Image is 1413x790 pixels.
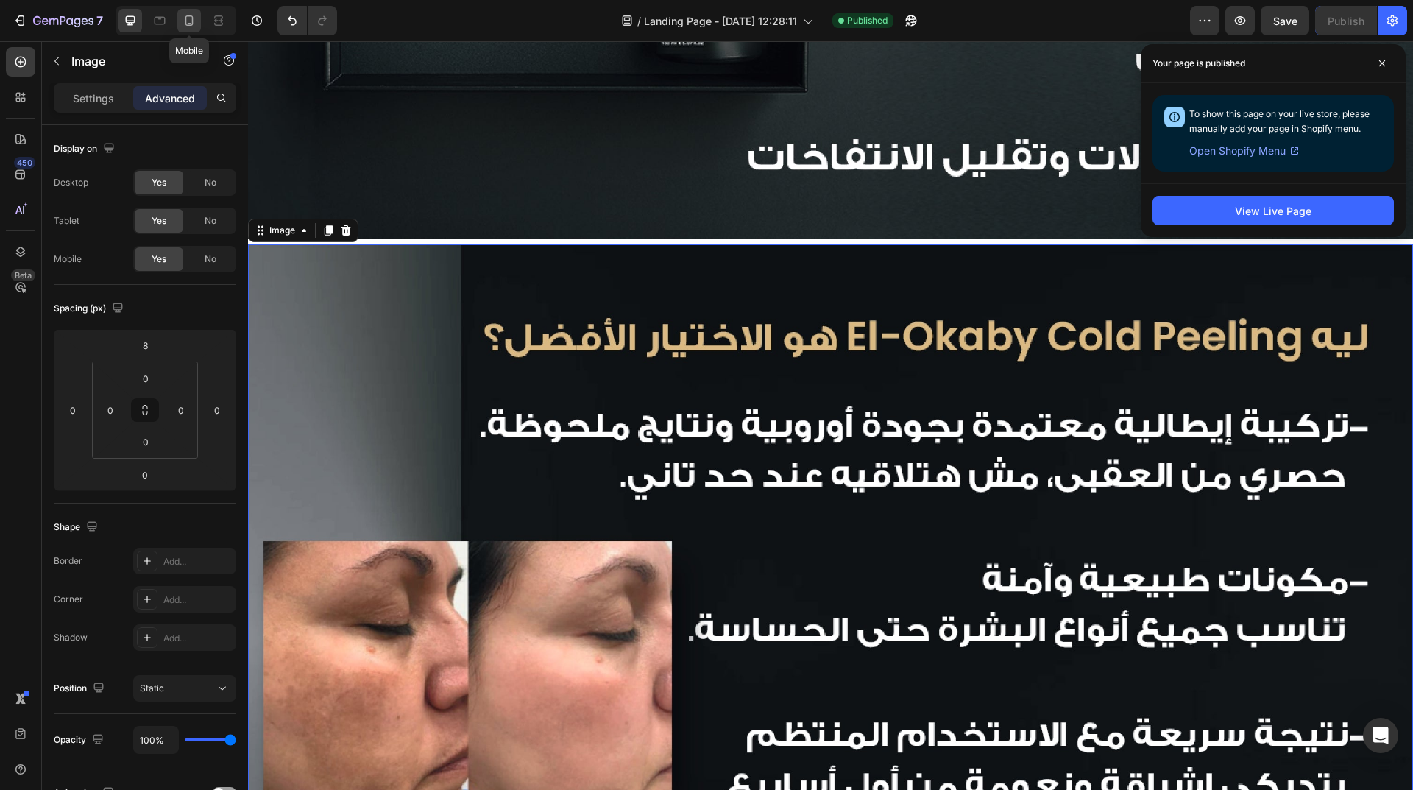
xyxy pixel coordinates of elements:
input: 0 [130,464,160,486]
div: Desktop [54,176,88,189]
button: Publish [1315,6,1377,35]
span: No [205,214,216,228]
div: 450 [14,157,35,169]
button: Static [133,675,236,702]
p: Advanced [145,91,195,106]
p: Your page is published [1152,56,1245,71]
div: Undo/Redo [277,6,337,35]
div: Beta [11,269,35,281]
span: Save [1273,15,1297,27]
div: Open Intercom Messenger [1363,718,1398,753]
div: Position [54,679,107,699]
input: 0px [131,367,160,389]
span: Static [140,683,164,694]
input: 0 [206,399,228,421]
span: Published [847,14,888,27]
p: Image [71,52,196,70]
input: 0px [131,431,160,453]
input: 0px [99,399,121,421]
p: 7 [96,12,103,29]
span: Landing Page - [DATE] 12:28:11 [644,13,797,29]
div: Add... [163,632,233,645]
span: Yes [152,214,166,228]
iframe: Design area [248,41,1413,790]
div: Add... [163,593,233,607]
div: Border [54,554,82,568]
input: Auto [134,727,178,753]
input: 0 [62,399,84,421]
p: Settings [73,91,114,106]
span: No [205,176,216,189]
div: Tablet [54,214,79,228]
div: Publish [1328,13,1364,29]
div: Spacing (px) [54,299,127,319]
span: Open Shopify Menu [1189,142,1286,160]
input: 0px [170,399,192,421]
button: View Live Page [1152,196,1394,225]
div: Shape [54,518,101,537]
span: Yes [152,176,166,189]
button: 7 [6,6,110,35]
span: / [637,13,641,29]
span: No [205,253,216,266]
button: Save [1261,6,1309,35]
div: Display on [54,139,118,159]
input: s [130,334,160,356]
div: View Live Page [1235,203,1311,219]
div: Add... [163,555,233,568]
div: Corner [54,593,83,606]
div: Mobile [54,253,82,266]
div: Shadow [54,631,88,644]
span: To show this page on your live store, please manually add your page in Shopify menu. [1189,108,1370,134]
span: Yes [152,253,166,266]
div: Opacity [54,730,107,750]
